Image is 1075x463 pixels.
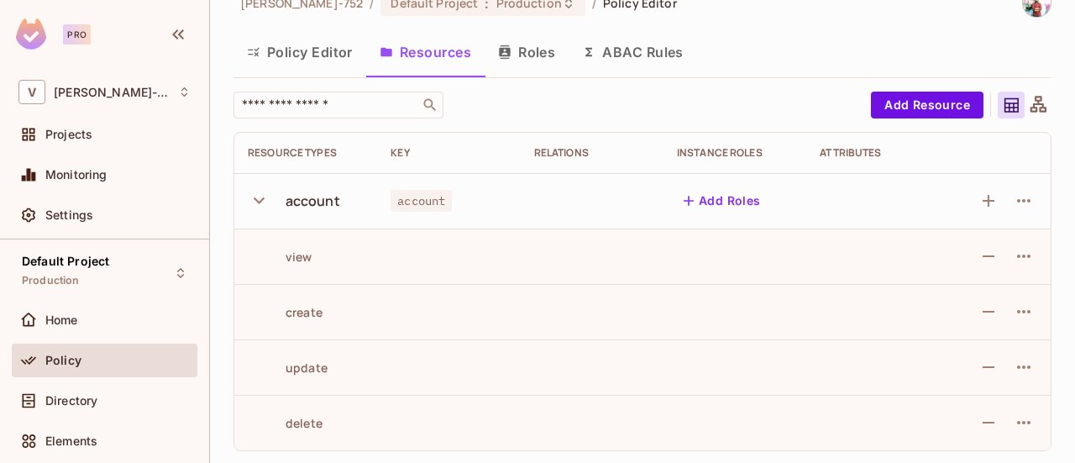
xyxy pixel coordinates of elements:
[569,31,697,73] button: ABAC Rules
[45,354,81,367] span: Policy
[63,24,91,45] div: Pro
[366,31,485,73] button: Resources
[677,146,793,160] div: Instance roles
[248,360,328,376] div: update
[45,394,97,408] span: Directory
[248,304,322,320] div: create
[45,208,93,222] span: Settings
[391,190,452,212] span: account
[677,187,768,214] button: Add Roles
[286,192,340,210] div: account
[54,86,170,99] span: Workspace: venkata-752
[485,31,569,73] button: Roles
[820,146,936,160] div: Attributes
[248,146,364,160] div: Resource Types
[22,255,109,268] span: Default Project
[45,313,78,327] span: Home
[45,434,97,448] span: Elements
[45,168,107,182] span: Monitoring
[16,18,46,50] img: SReyMgAAAABJRU5ErkJggg==
[871,92,983,118] button: Add Resource
[248,249,312,265] div: view
[18,80,45,104] span: V
[391,146,506,160] div: Key
[248,415,322,431] div: delete
[22,274,80,287] span: Production
[45,128,92,141] span: Projects
[233,31,366,73] button: Policy Editor
[534,146,650,160] div: Relations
